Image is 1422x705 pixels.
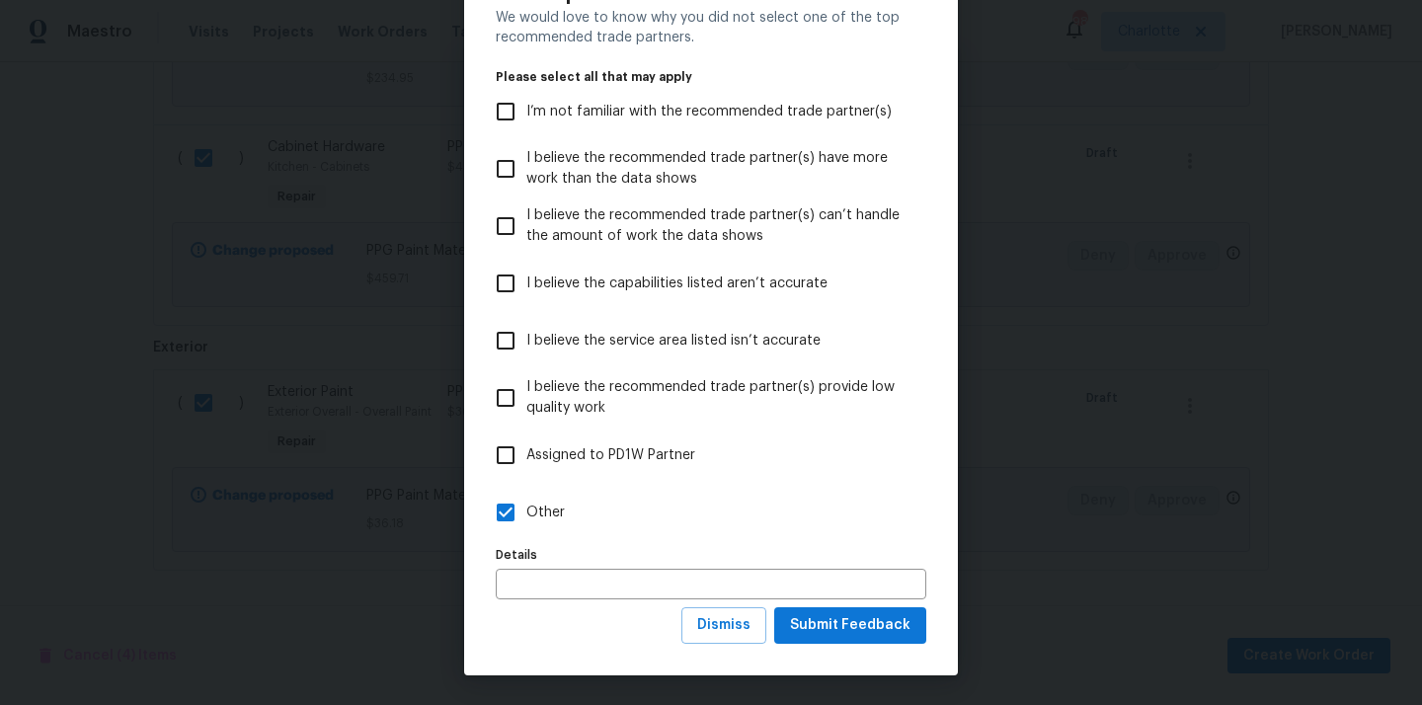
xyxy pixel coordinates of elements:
span: Other [526,503,565,523]
span: I believe the recommended trade partner(s) have more work than the data shows [526,148,910,190]
span: I believe the capabilities listed aren’t accurate [526,274,828,294]
button: Dismiss [681,607,766,644]
div: We would love to know why you did not select one of the top recommended trade partners. [496,8,926,47]
span: Submit Feedback [790,613,910,638]
span: I believe the recommended trade partner(s) provide low quality work [526,377,910,419]
span: Dismiss [697,613,750,638]
label: Details [496,549,926,561]
span: Assigned to PD1W Partner [526,445,695,466]
span: I believe the service area listed isn’t accurate [526,331,821,352]
span: I’m not familiar with the recommended trade partner(s) [526,102,892,122]
button: Submit Feedback [774,607,926,644]
span: I believe the recommended trade partner(s) can’t handle the amount of work the data shows [526,205,910,247]
legend: Please select all that may apply [496,71,926,83]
